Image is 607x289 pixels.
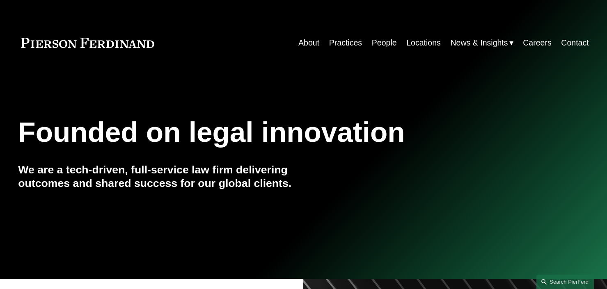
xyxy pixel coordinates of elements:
a: Search this site [536,275,594,289]
a: Locations [406,35,441,51]
a: Contact [561,35,589,51]
h1: Founded on legal innovation [18,116,494,148]
a: Careers [523,35,551,51]
a: folder dropdown [451,35,513,51]
h4: We are a tech-driven, full-service law firm delivering outcomes and shared success for our global... [18,163,303,191]
a: People [372,35,397,51]
span: News & Insights [451,36,508,50]
a: About [298,35,319,51]
a: Practices [329,35,362,51]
